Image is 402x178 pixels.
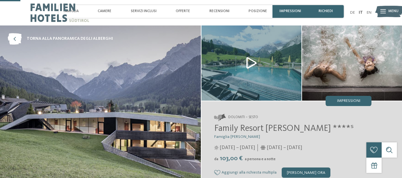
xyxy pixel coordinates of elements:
[282,167,330,178] div: [PERSON_NAME] ora
[220,144,255,151] span: [DATE] – [DATE]
[350,11,355,15] a: DE
[302,25,402,101] img: Il nostro family hotel a Sesto, il vostro rifugio sulle Dolomiti.
[228,115,258,120] span: Dolomiti – Sesto
[214,124,354,133] span: Family Resort [PERSON_NAME] ****ˢ
[27,36,113,42] span: torna alla panoramica degli alberghi
[245,157,276,161] span: a persona e a notte
[337,99,360,103] span: Impressioni
[214,135,260,139] span: Famiglia [PERSON_NAME]
[267,144,302,151] span: [DATE] – [DATE]
[214,146,219,150] i: Orari d'apertura estate
[367,11,371,15] a: EN
[8,33,113,45] a: torna alla panoramica degli alberghi
[222,170,277,175] span: Aggiungi alla richiesta multipla
[359,11,363,15] a: IT
[219,155,244,162] span: 103,00 €
[214,157,218,161] span: da
[260,146,266,150] i: Orari d'apertura inverno
[201,25,301,101] img: Il nostro family hotel a Sesto, il vostro rifugio sulle Dolomiti.
[388,9,398,14] span: Menu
